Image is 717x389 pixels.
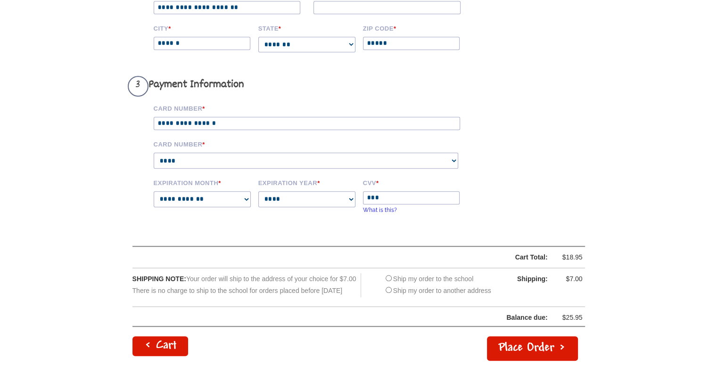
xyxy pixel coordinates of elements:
[132,273,362,297] div: Your order will ship to the address of your choice for $7.00 There is no charge to ship to the sc...
[154,24,252,32] label: City
[132,275,186,283] span: SHIPPING NOTE:
[133,312,548,324] div: Balance due:
[363,24,461,32] label: Zip code
[363,178,461,186] label: CVV
[154,178,252,186] label: Expiration Month
[554,273,583,285] div: $7.00
[128,76,148,97] span: 3
[157,251,548,263] div: Cart Total:
[383,273,491,297] div: Ship my order to the school Ship my order to another address
[487,336,578,361] button: Place Order >
[363,207,397,213] a: What is this?
[258,24,356,32] label: State
[132,336,188,356] a: < Cart
[154,104,474,112] label: Card Number
[554,312,583,324] div: $25.95
[154,139,474,148] label: Card Number
[554,251,583,263] div: $18.95
[258,178,356,186] label: Expiration Year
[501,273,548,285] div: Shipping:
[128,76,474,97] h3: Payment Information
